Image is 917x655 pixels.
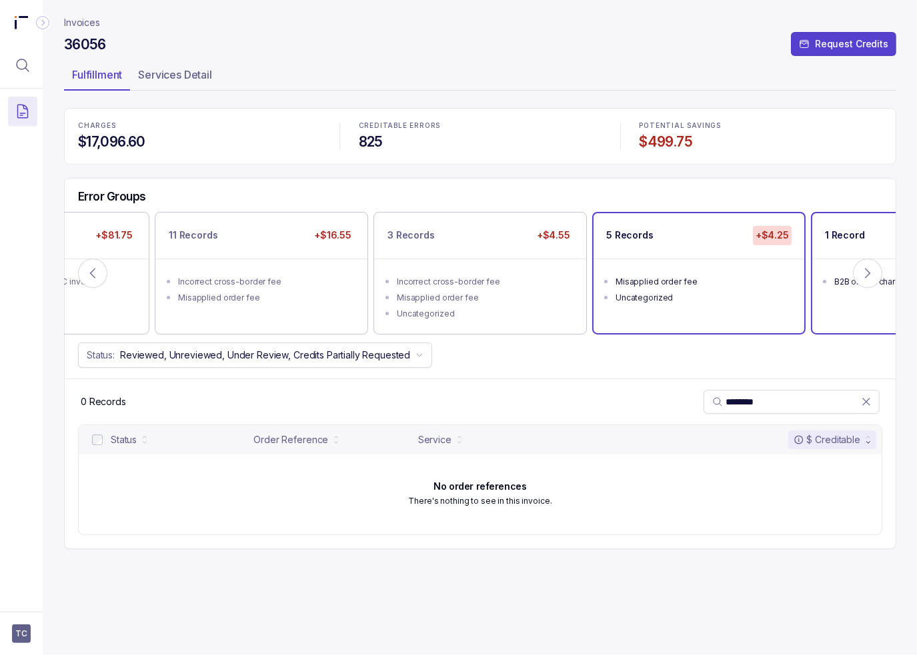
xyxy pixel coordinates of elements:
button: Request Credits [791,32,896,56]
div: Order Reference [253,433,328,446]
p: 1 Record [825,229,865,242]
h4: 825 [359,133,602,151]
h6: No order references [433,481,526,492]
div: Misapplied order fee [397,291,572,305]
p: Request Credits [815,37,888,51]
p: +$81.75 [93,226,135,245]
p: Fulfillment [72,67,122,83]
button: Menu Icon Button DocumentTextIcon [8,97,37,126]
h5: Error Groups [78,189,146,204]
p: There's nothing to see in this invoice. [408,494,552,508]
p: +$16.55 [311,226,354,245]
div: Misapplied order fee [178,291,353,305]
ul: Tab Group [64,64,896,91]
p: POTENTIAL SAVINGS [640,122,882,130]
div: Incorrect cross-border fee [397,275,572,289]
p: +$4.25 [753,226,792,245]
input: checkbox-checkbox [92,434,103,445]
p: CREDITABLE ERRORS [359,122,602,130]
div: Status [111,433,137,446]
div: $ Creditable [794,433,860,446]
div: Uncategorized [397,307,572,321]
div: Remaining page entries [81,395,126,408]
div: Service [418,433,451,446]
nav: breadcrumb [64,16,100,29]
p: 11 Records [169,229,218,242]
p: Reviewed, Unreviewed, Under Review, Credits Partially Requested [120,348,410,362]
p: 5 Records [606,229,654,242]
li: Tab Services Detail [130,64,220,91]
div: Misapplied order fee [616,275,790,289]
h4: 36056 [64,35,106,54]
div: Uncategorized [616,291,790,305]
p: 0 Records [81,395,126,408]
button: Menu Icon Button MagnifyingGlassIcon [8,51,37,80]
li: Tab Fulfillment [64,64,130,91]
p: CHARGES [78,122,321,130]
p: Services Detail [138,67,212,83]
a: Invoices [64,16,100,29]
p: +$4.55 [534,226,573,245]
div: Collapse Icon [35,15,51,31]
p: 3 Records [387,229,435,242]
button: User initials [12,624,31,643]
p: Status: [87,348,115,362]
div: Incorrect cross-border fee [178,275,353,289]
button: Status:Reviewed, Unreviewed, Under Review, Credits Partially Requested [78,342,432,368]
h4: $499.75 [640,133,882,151]
h4: $17,096.60 [78,133,321,151]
